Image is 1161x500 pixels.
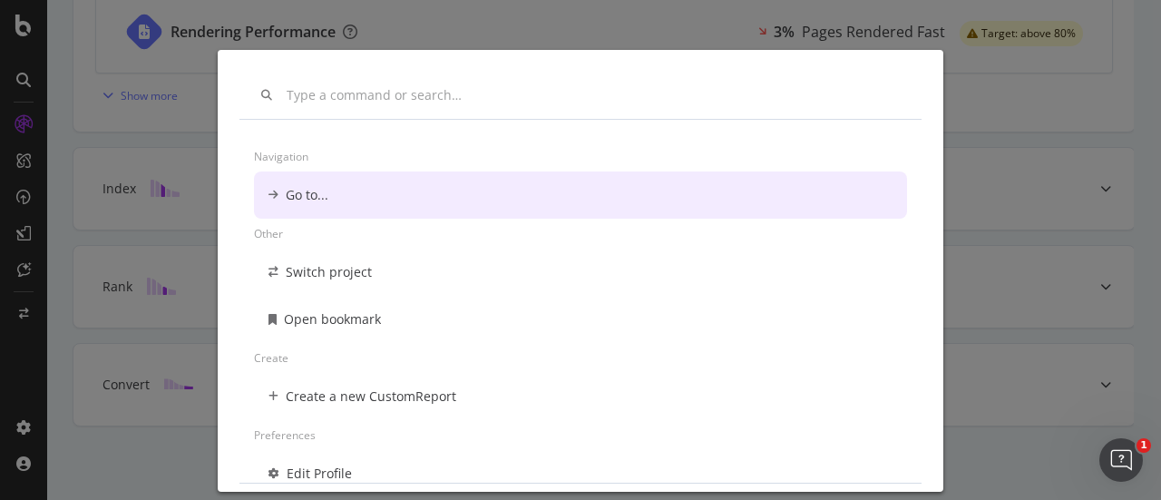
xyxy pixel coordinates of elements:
input: Type a command or search… [287,88,900,103]
div: Switch project [286,263,372,281]
div: Go to... [286,186,328,204]
div: Create a new CustomReport [286,387,456,406]
div: Open bookmark [284,310,381,328]
span: 1 [1137,438,1151,453]
div: Edit Profile [287,465,352,483]
div: Navigation [254,142,907,172]
div: Preferences [254,420,907,450]
iframe: Intercom live chat [1099,438,1143,482]
div: Create [254,343,907,373]
div: Other [254,219,907,249]
div: modal [218,50,943,492]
